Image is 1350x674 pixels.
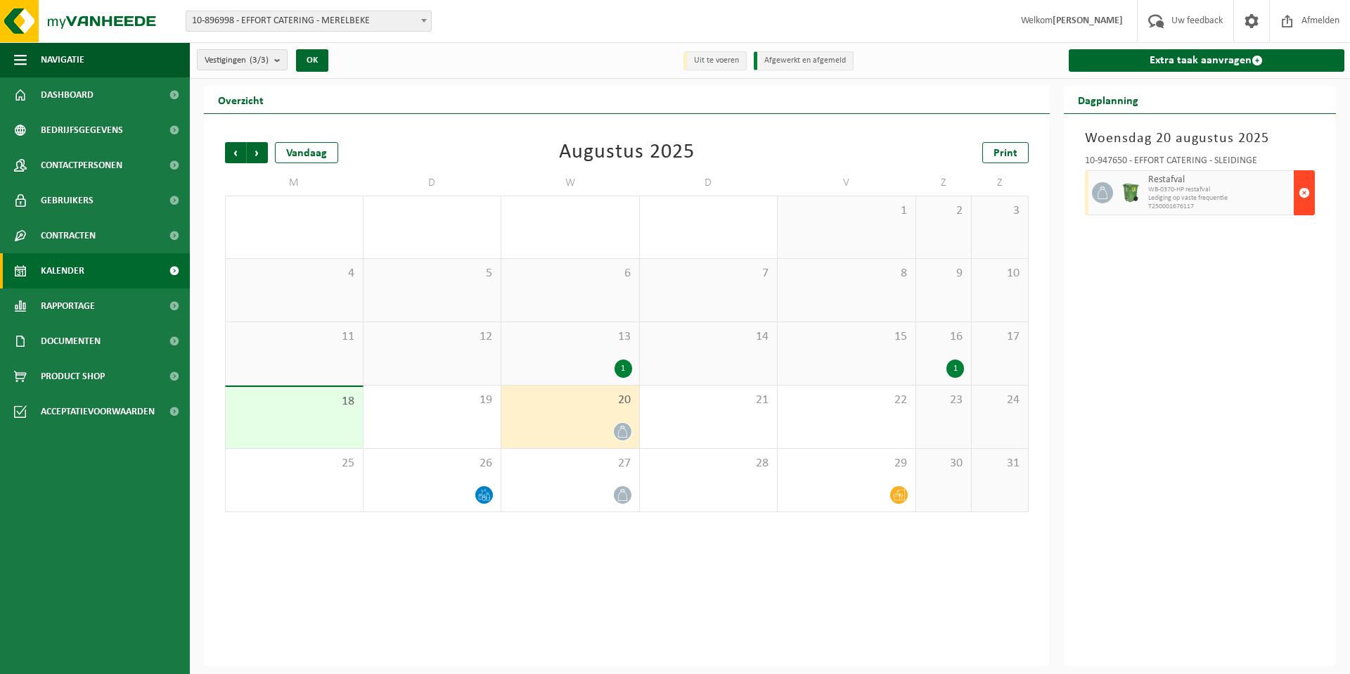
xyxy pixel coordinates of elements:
a: Extra taak aanvragen [1069,49,1345,72]
count: (3/3) [250,56,269,65]
td: D [364,170,502,196]
span: Volgende [247,142,268,163]
h2: Dagplanning [1064,86,1152,113]
span: 10 [979,266,1020,281]
span: Gebruikers [41,183,94,218]
td: W [501,170,640,196]
td: M [225,170,364,196]
span: 2 [923,203,965,219]
span: 10-896998 - EFFORT CATERING - MERELBEKE [186,11,431,31]
h2: Overzicht [204,86,278,113]
span: 18 [233,394,356,409]
button: Vestigingen(3/3) [197,49,288,70]
a: Print [982,142,1029,163]
span: 16 [923,329,965,345]
span: Kalender [41,253,84,288]
span: 10-896998 - EFFORT CATERING - MERELBEKE [186,11,432,32]
span: 12 [371,329,494,345]
span: WB-0370-HP restafval [1148,186,1291,194]
div: Augustus 2025 [559,142,695,163]
span: 19 [371,393,494,408]
img: WB-0370-HPE-GN-51 [1120,182,1141,203]
span: 22 [785,393,908,408]
span: 9 [923,266,965,281]
div: Vandaag [275,142,338,163]
span: 6 [508,266,632,281]
td: V [778,170,916,196]
span: Print [994,148,1017,159]
span: Bedrijfsgegevens [41,113,123,148]
span: 23 [923,393,965,408]
span: Contactpersonen [41,148,122,183]
span: Navigatie [41,42,84,77]
span: Acceptatievoorwaarden [41,394,155,429]
li: Afgewerkt en afgemeld [754,51,854,70]
span: 17 [979,329,1020,345]
span: 13 [508,329,632,345]
span: 21 [647,393,771,408]
td: Z [972,170,1028,196]
span: Product Shop [41,359,105,394]
span: 14 [647,329,771,345]
span: 20 [508,393,632,408]
span: Documenten [41,324,101,359]
span: 5 [371,266,494,281]
span: Restafval [1148,174,1291,186]
span: 26 [371,456,494,471]
span: Contracten [41,218,96,253]
span: 15 [785,329,908,345]
span: 29 [785,456,908,471]
div: 1 [946,360,964,378]
span: 27 [508,456,632,471]
span: 31 [979,456,1020,471]
strong: [PERSON_NAME] [1053,15,1123,26]
span: Vorige [225,142,246,163]
span: 24 [979,393,1020,408]
span: 7 [647,266,771,281]
span: 30 [923,456,965,471]
span: Rapportage [41,288,95,324]
td: Z [916,170,972,196]
div: 10-947650 - EFFORT CATERING - SLEIDINGE [1085,156,1316,170]
span: 28 [647,456,771,471]
button: OK [296,49,328,72]
span: 25 [233,456,356,471]
div: 1 [615,360,632,378]
span: 8 [785,266,908,281]
li: Uit te voeren [683,51,747,70]
span: 3 [979,203,1020,219]
span: Vestigingen [205,50,269,71]
span: Lediging op vaste frequentie [1148,194,1291,203]
span: Dashboard [41,77,94,113]
span: 1 [785,203,908,219]
span: T250001676117 [1148,203,1291,211]
h3: Woensdag 20 augustus 2025 [1085,128,1316,149]
td: D [640,170,778,196]
span: 11 [233,329,356,345]
span: 4 [233,266,356,281]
